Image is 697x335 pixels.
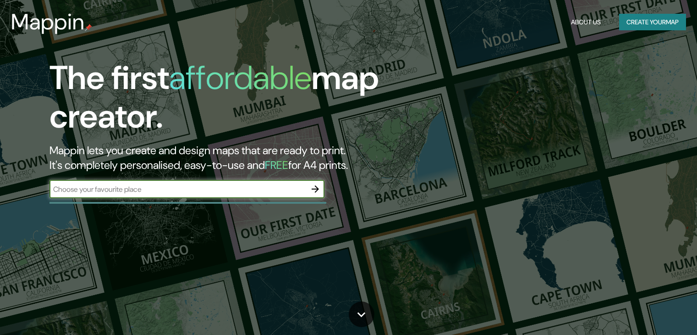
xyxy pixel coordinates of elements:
h1: affordable [169,56,312,99]
button: About Us [567,14,604,31]
img: mappin-pin [85,24,92,31]
h2: Mappin lets you create and design maps that are ready to print. It's completely personalised, eas... [49,143,398,173]
h3: Mappin [11,9,85,35]
button: Create yourmap [619,14,686,31]
h5: FREE [265,158,288,172]
input: Choose your favourite place [49,184,306,195]
h1: The first map creator. [49,59,398,143]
